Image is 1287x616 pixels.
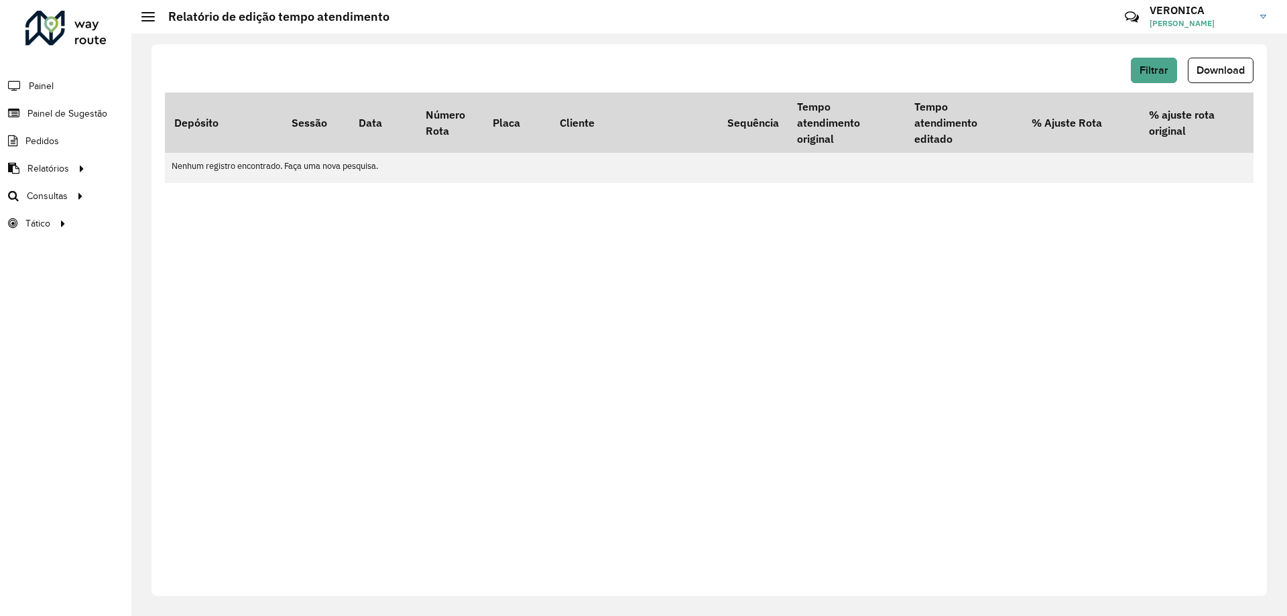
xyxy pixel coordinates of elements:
[483,93,550,153] th: Placa
[1150,4,1250,17] h3: VERONICA
[25,134,59,148] span: Pedidos
[155,9,389,24] h2: Relatório de edição tempo atendimento
[788,93,905,153] th: Tempo atendimento original
[1197,64,1245,76] span: Download
[550,93,718,153] th: Cliente
[905,93,1022,153] th: Tempo atendimento editado
[1140,64,1168,76] span: Filtrar
[29,79,54,93] span: Painel
[1150,17,1250,29] span: [PERSON_NAME]
[165,93,282,153] th: Depósito
[349,93,416,153] th: Data
[27,189,68,203] span: Consultas
[718,93,788,153] th: Sequência
[27,162,69,176] span: Relatórios
[416,93,483,153] th: Número Rota
[1140,93,1257,153] th: % ajuste rota original
[1188,58,1253,83] button: Download
[1131,58,1177,83] button: Filtrar
[282,93,349,153] th: Sessão
[25,217,50,231] span: Tático
[1022,93,1140,153] th: % Ajuste Rota
[27,107,107,121] span: Painel de Sugestão
[1117,3,1146,32] a: Contato Rápido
